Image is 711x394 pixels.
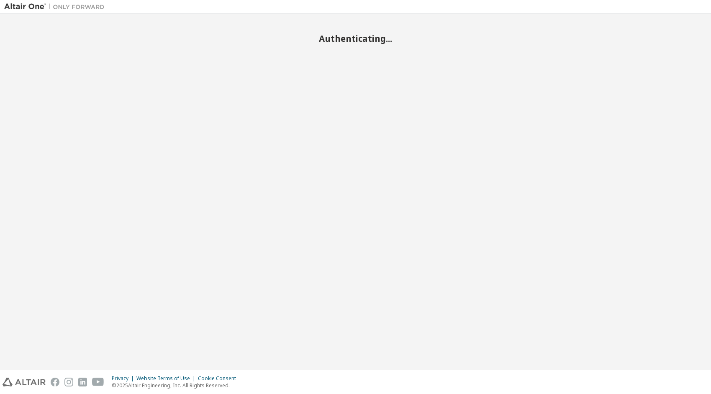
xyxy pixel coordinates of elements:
[51,378,59,386] img: facebook.svg
[3,378,46,386] img: altair_logo.svg
[78,378,87,386] img: linkedin.svg
[4,33,707,44] h2: Authenticating...
[64,378,73,386] img: instagram.svg
[112,382,241,389] p: © 2025 Altair Engineering, Inc. All Rights Reserved.
[136,375,198,382] div: Website Terms of Use
[112,375,136,382] div: Privacy
[4,3,109,11] img: Altair One
[198,375,241,382] div: Cookie Consent
[92,378,104,386] img: youtube.svg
